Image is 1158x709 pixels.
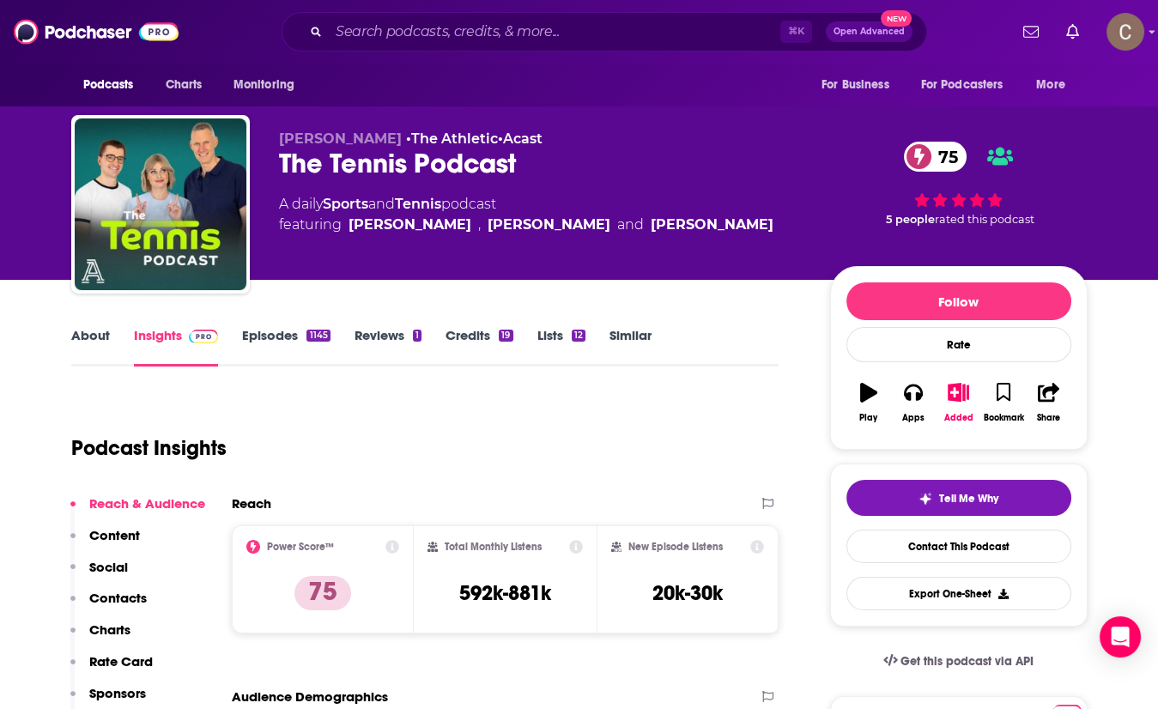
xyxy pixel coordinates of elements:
[826,21,912,42] button: Open AdvancedNew
[71,69,156,101] button: open menu
[936,372,980,433] button: Added
[910,69,1028,101] button: open menu
[488,215,610,235] a: David Law
[1106,13,1144,51] img: User Profile
[886,213,935,226] span: 5 people
[921,73,1003,97] span: For Podcasters
[1037,413,1060,423] div: Share
[189,330,219,343] img: Podchaser Pro
[628,541,723,553] h2: New Episode Listens
[846,282,1071,320] button: Follow
[983,413,1023,423] div: Bookmark
[499,330,512,342] div: 19
[282,12,927,52] div: Search podcasts, credits, & more...
[900,654,1034,669] span: Get this podcast via API
[368,196,395,212] span: and
[446,327,512,367] a: Credits19
[70,559,128,591] button: Social
[70,495,205,527] button: Reach & Audience
[279,215,773,235] span: featuring
[459,580,551,606] h3: 592k-881k
[75,118,246,290] img: The Tennis Podcast
[279,130,402,147] span: [PERSON_NAME]
[306,330,330,342] div: 1145
[919,492,932,506] img: tell me why sparkle
[71,435,227,461] h1: Podcast Insights
[652,580,723,606] h3: 20k-30k
[395,196,441,212] a: Tennis
[904,142,967,172] a: 75
[1024,69,1087,101] button: open menu
[89,621,130,638] p: Charts
[1106,13,1144,51] span: Logged in as clay.bolton
[89,559,128,575] p: Social
[70,653,153,685] button: Rate Card
[1016,17,1046,46] a: Show notifications dropdown
[1036,73,1065,97] span: More
[294,576,351,610] p: 75
[822,73,889,97] span: For Business
[498,130,543,147] span: •
[134,327,219,367] a: InsightsPodchaser Pro
[89,495,205,512] p: Reach & Audience
[329,18,780,45] input: Search podcasts, credits, & more...
[89,685,146,701] p: Sponsors
[935,213,1034,226] span: rated this podcast
[89,527,140,543] p: Content
[478,215,481,235] span: ,
[859,413,877,423] div: Play
[944,413,973,423] div: Added
[406,130,498,147] span: •
[609,327,652,367] a: Similar
[846,372,891,433] button: Play
[232,688,388,705] h2: Audience Demographics
[14,15,179,48] img: Podchaser - Follow, Share and Rate Podcasts
[846,480,1071,516] button: tell me why sparkleTell Me Why
[445,541,542,553] h2: Total Monthly Listens
[1100,616,1141,657] div: Open Intercom Messenger
[70,590,147,621] button: Contacts
[155,69,213,101] a: Charts
[323,196,368,212] a: Sports
[70,527,140,559] button: Content
[1059,17,1086,46] a: Show notifications dropdown
[279,194,773,235] div: A daily podcast
[939,492,998,506] span: Tell Me Why
[71,327,110,367] a: About
[1106,13,1144,51] button: Show profile menu
[503,130,543,147] a: Acast
[267,541,334,553] h2: Power Score™
[881,10,912,27] span: New
[846,327,1071,362] div: Rate
[242,327,330,367] a: Episodes1145
[233,73,294,97] span: Monitoring
[355,327,421,367] a: Reviews1
[834,27,905,36] span: Open Advanced
[981,372,1026,433] button: Bookmark
[921,142,967,172] span: 75
[1026,372,1070,433] button: Share
[413,330,421,342] div: 1
[617,215,644,235] span: and
[902,413,925,423] div: Apps
[846,577,1071,610] button: Export One-Sheet
[537,327,585,367] a: Lists12
[232,495,271,512] h2: Reach
[891,372,936,433] button: Apps
[221,69,317,101] button: open menu
[411,130,498,147] a: The Athletic
[846,530,1071,563] a: Contact This Podcast
[70,621,130,653] button: Charts
[780,21,812,43] span: ⌘ K
[83,73,134,97] span: Podcasts
[349,215,471,235] a: Matt Roberts
[166,73,203,97] span: Charts
[89,653,153,670] p: Rate Card
[651,215,773,235] a: Catherine Whitaker
[809,69,911,101] button: open menu
[572,330,585,342] div: 12
[830,130,1088,237] div: 75 5 peoplerated this podcast
[870,640,1048,682] a: Get this podcast via API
